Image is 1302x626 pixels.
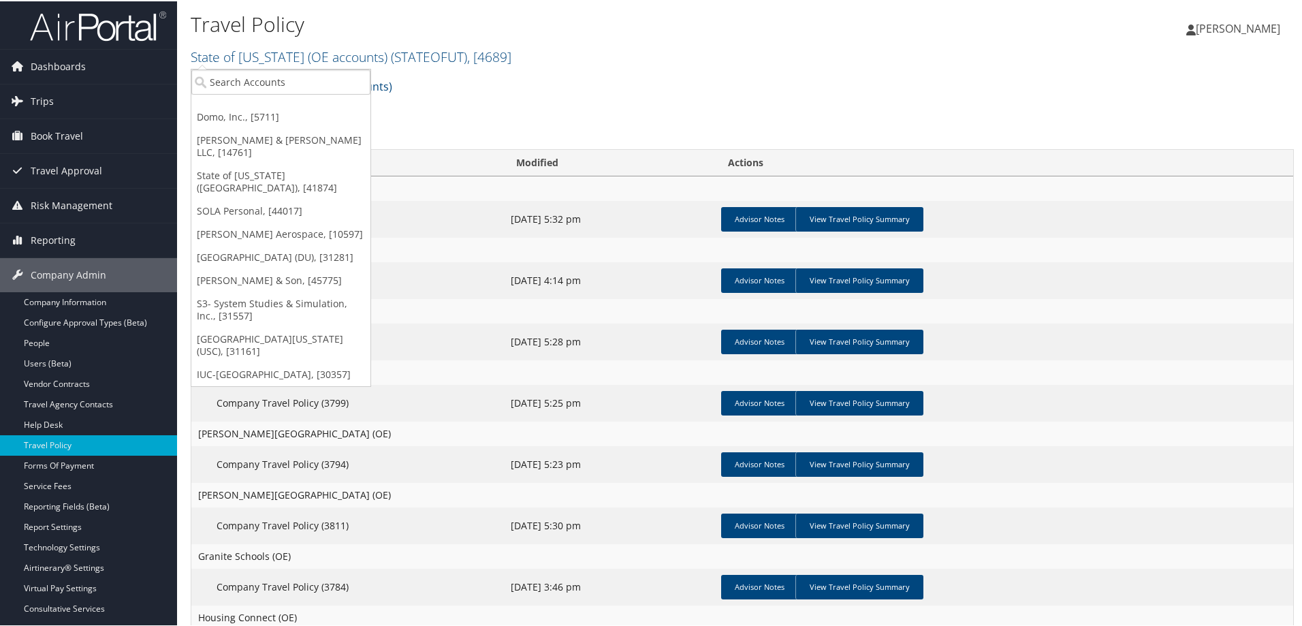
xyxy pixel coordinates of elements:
a: Advisor Notes [721,390,798,414]
a: View Travel Policy Summary [795,451,923,475]
span: ( STATEOFUT ) [391,46,467,65]
a: View Travel Policy Summary [795,328,923,353]
input: Search Accounts [191,68,370,93]
td: Central [US_STATE] Water (OE) [191,298,1293,322]
a: View Travel Policy Summary [795,267,923,292]
a: IUC-[GEOGRAPHIC_DATA], [30357] [191,362,370,385]
span: Dashboards [31,48,86,82]
td: Company Travel Policy (3799) [191,384,504,420]
td: [PERSON_NAME][GEOGRAPHIC_DATA] (OE) [191,420,1293,445]
a: Advisor Notes [721,206,798,230]
a: S3- System Studies & Simulation, Inc., [31557] [191,291,370,326]
a: [PERSON_NAME] & [PERSON_NAME] LLC, [14761] [191,127,370,163]
span: Company Admin [31,257,106,291]
span: Book Travel [31,118,83,152]
td: [DATE] 4:14 pm [504,261,716,298]
span: Travel Approval [31,153,102,187]
a: Advisor Notes [721,451,798,475]
img: airportal-logo.png [30,9,166,41]
h1: Travel Policy [191,9,926,37]
a: Advisor Notes [721,574,798,598]
td: [PERSON_NAME] Schools (OE) [191,359,1293,384]
a: [PERSON_NAME] Aerospace, [10597] [191,221,370,245]
a: View Travel Policy Summary [795,574,923,598]
td: Company Travel Policy (3784) [191,567,504,604]
a: Advisor Notes [721,512,798,537]
a: View Travel Policy Summary [795,512,923,537]
td: Company Travel Policy (3794) [191,445,504,482]
td: Alpine School District (OE) [191,175,1293,200]
td: [DATE] 5:28 pm [504,322,716,359]
td: [DATE] 5:32 pm [504,200,716,236]
th: Actions [716,148,1293,175]
td: Company Travel Policy (3811) [191,506,504,543]
a: [PERSON_NAME] [1186,7,1294,48]
a: [PERSON_NAME] & Son, [45775] [191,268,370,291]
span: Risk Management [31,187,112,221]
span: [PERSON_NAME] [1196,20,1280,35]
a: [GEOGRAPHIC_DATA] (DU), [31281] [191,245,370,268]
a: State of [US_STATE] (OE accounts) [191,46,511,65]
td: [PERSON_NAME][GEOGRAPHIC_DATA] (OE) [191,482,1293,506]
a: View Travel Policy Summary [795,206,923,230]
span: Reporting [31,222,76,256]
a: View Travel Policy Summary [795,390,923,414]
a: Domo, Inc., [5711] [191,104,370,127]
td: [DATE] 5:23 pm [504,445,716,482]
span: Trips [31,83,54,117]
td: Granite Schools (OE) [191,543,1293,567]
a: SOLA Personal, [44017] [191,198,370,221]
a: State of [US_STATE] ([GEOGRAPHIC_DATA]), [41874] [191,163,370,198]
a: [GEOGRAPHIC_DATA][US_STATE] (USC), [31161] [191,326,370,362]
td: [GEOGRAPHIC_DATA] (OE) [191,236,1293,261]
a: Advisor Notes [721,267,798,292]
span: , [ 4689 ] [467,46,511,65]
td: [DATE] 5:30 pm [504,506,716,543]
td: [DATE] 5:25 pm [504,384,716,420]
th: Modified: activate to sort column ascending [504,148,716,175]
td: [DATE] 3:46 pm [504,567,716,604]
a: Advisor Notes [721,328,798,353]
